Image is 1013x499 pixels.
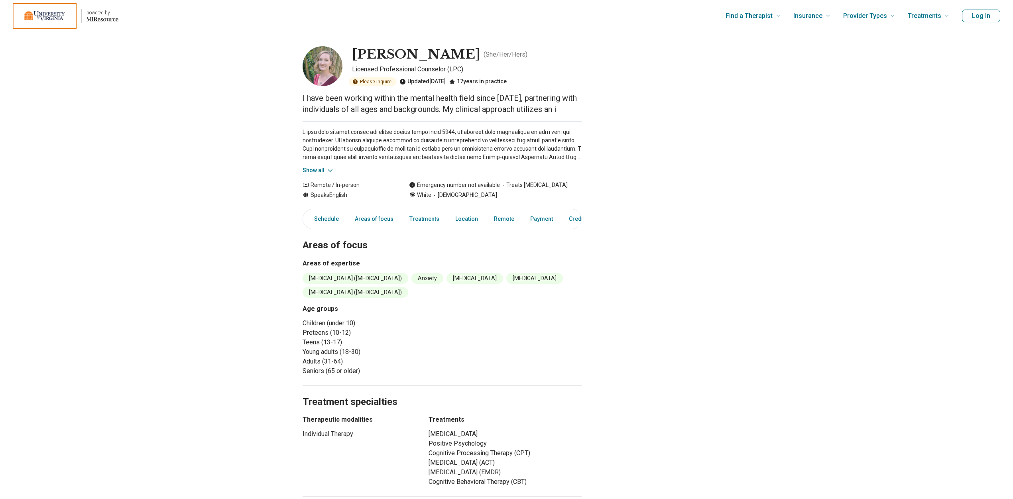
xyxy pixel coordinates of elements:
a: Home page [13,3,118,29]
a: Remote [489,211,519,227]
li: [MEDICAL_DATA] [429,429,582,439]
li: Seniors (65 or older) [303,366,439,376]
p: Licensed Professional Counselor (LPC) [352,65,582,74]
p: I have been working within the mental health field since [DATE], partnering with individuals of a... [303,92,582,115]
li: Children (under 10) [303,318,439,328]
span: Provider Types [843,10,887,22]
a: Location [450,211,483,227]
li: Individual Therapy [303,429,414,439]
span: Find a Therapist [726,10,773,22]
a: Treatments [405,211,444,227]
div: 17 years in practice [449,77,507,86]
div: Remote / In-person [303,181,393,189]
span: Insurance [793,10,822,22]
button: Log In [962,10,1000,22]
a: Schedule [305,211,344,227]
li: [MEDICAL_DATA] (ACT) [429,458,582,468]
h3: Areas of expertise [303,259,582,268]
p: powered by [87,10,118,16]
h2: Areas of focus [303,220,582,252]
h2: Treatment specialties [303,376,582,409]
li: Cognitive Behavioral Therapy (CBT) [429,477,582,487]
a: Credentials [564,211,604,227]
span: Treatments [908,10,941,22]
li: [MEDICAL_DATA] (EMDR) [429,468,582,477]
h3: Age groups [303,304,439,314]
li: Adults (31-64) [303,357,439,366]
li: Preteens (10-12) [303,328,439,338]
li: Teens (13-17) [303,338,439,347]
div: Please inquire [349,77,396,86]
span: White [417,191,431,199]
a: Areas of focus [350,211,398,227]
span: [DEMOGRAPHIC_DATA] [431,191,497,199]
div: Emergency number not available [409,181,500,189]
div: Updated [DATE] [399,77,446,86]
img: Kelly Greer, Licensed Professional Counselor (LPC) [303,46,342,86]
li: Positive Psychology [429,439,582,448]
a: Payment [525,211,558,227]
p: ( She/Her/Hers ) [484,50,527,59]
div: Speaks English [303,191,393,199]
p: L ipsu dolo sitamet consec adi elitse doeius tempo incid 5944, utlaboreet dolo magnaaliqua en adm... [303,128,582,161]
li: Cognitive Processing Therapy (CPT) [429,448,582,458]
span: Treats [MEDICAL_DATA] [500,181,568,189]
li: [MEDICAL_DATA] [447,273,503,284]
h3: Treatments [429,415,582,424]
li: [MEDICAL_DATA] [506,273,563,284]
button: Show all [303,166,334,175]
h3: Therapeutic modalities [303,415,414,424]
li: [MEDICAL_DATA] ([MEDICAL_DATA]) [303,287,408,298]
h1: [PERSON_NAME] [352,46,480,63]
li: Anxiety [411,273,443,284]
li: Young adults (18-30) [303,347,439,357]
li: [MEDICAL_DATA] ([MEDICAL_DATA]) [303,273,408,284]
